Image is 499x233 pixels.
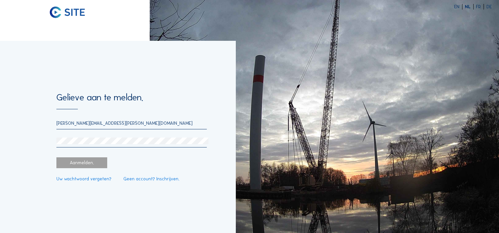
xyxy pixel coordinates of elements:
[465,5,474,9] div: NL
[56,93,207,109] div: Gelieve aan te melden.
[454,5,462,9] div: EN
[476,5,484,9] div: FR
[56,177,111,181] a: Uw wachtwoord vergeten?
[123,177,179,181] a: Geen account? Inschrijven.
[56,120,207,126] input: E-mail
[56,157,107,168] div: Aanmelden.
[486,5,491,9] div: DE
[50,7,85,18] img: C-SITE logo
